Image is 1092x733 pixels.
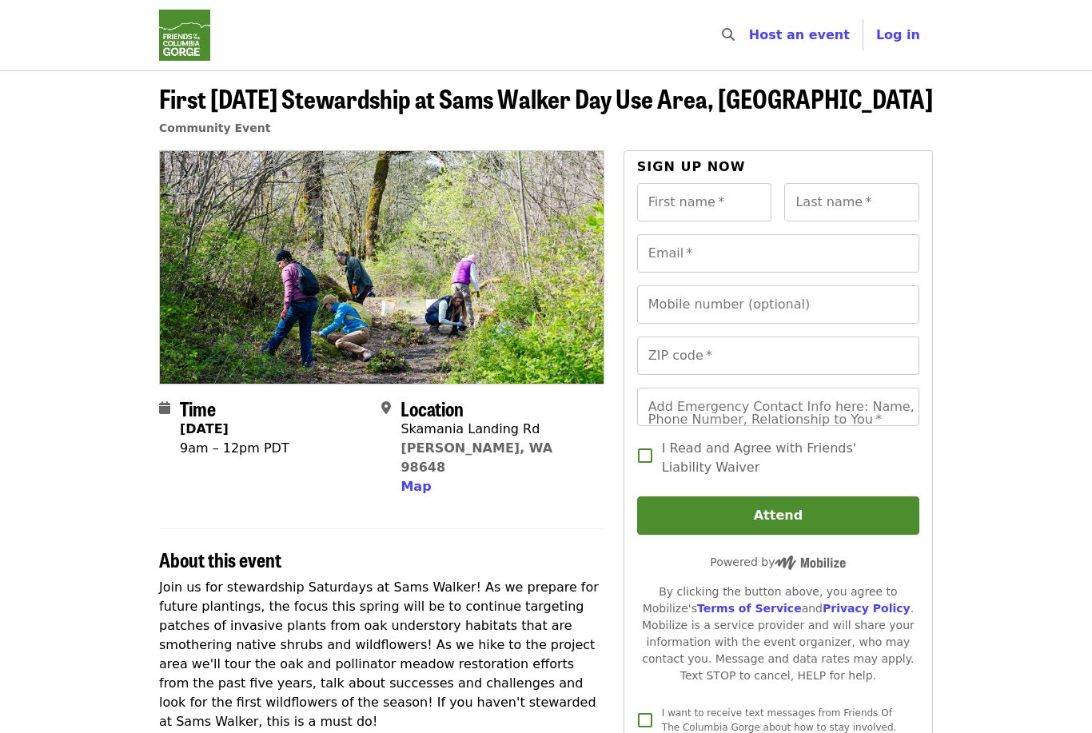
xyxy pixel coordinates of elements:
[876,27,920,42] span: Log in
[744,16,757,54] input: Search
[637,388,919,426] input: Add Emergency Contact Info here: Name, Phone Number, Relationship to You
[637,584,919,684] div: By clicking the button above, you agree to Mobilize's and . Mobilize is a service provider and wi...
[401,477,431,496] button: Map
[180,394,216,422] span: Time
[159,122,270,134] a: Community Event
[784,183,919,221] input: Last name
[863,19,933,51] button: Log in
[159,578,604,731] p: Join us for stewardship Saturdays at Sams Walker! As we prepare for future plantings, the focus t...
[401,479,431,494] span: Map
[401,440,552,475] a: [PERSON_NAME], WA 98648
[159,10,210,61] img: Friends Of The Columbia Gorge - Home
[637,234,919,273] input: Email
[381,400,391,416] i: map-marker-alt icon
[637,183,772,221] input: First name
[697,602,802,615] a: Terms of Service
[637,285,919,324] input: Mobile number (optional)
[159,400,170,416] i: calendar icon
[637,337,919,375] input: ZIP code
[823,602,911,615] a: Privacy Policy
[662,439,907,477] span: I Read and Agree with Friends' Liability Waiver
[159,545,281,573] span: About this event
[749,27,850,42] a: Host an event
[160,151,604,383] img: First Saturday Stewardship at Sams Walker Day Use Area, WA organized by Friends Of The Columbia G...
[401,420,591,439] div: Skamania Landing Rd
[159,79,933,117] span: First [DATE] Stewardship at Sams Walker Day Use Area, [GEOGRAPHIC_DATA]
[180,439,289,458] div: 9am – 12pm PDT
[637,159,746,174] span: Sign up now
[710,556,846,568] span: Powered by
[662,707,897,733] span: I want to receive text messages from Friends Of The Columbia Gorge about how to stay involved.
[722,27,735,42] i: search icon
[401,394,464,422] span: Location
[180,421,229,436] strong: [DATE]
[775,556,846,570] img: Powered by Mobilize
[637,496,919,535] button: Attend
